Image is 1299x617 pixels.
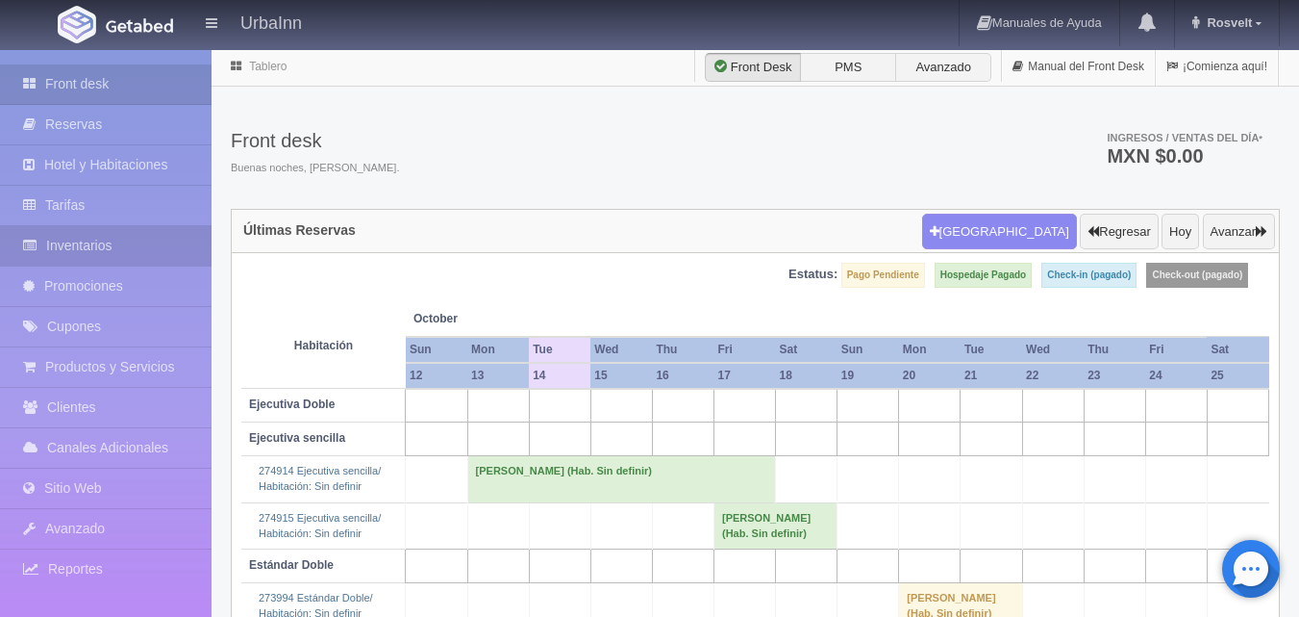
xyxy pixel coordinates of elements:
[106,18,173,33] img: Getabed
[922,214,1077,250] button: [GEOGRAPHIC_DATA]
[243,223,356,238] h4: Últimas Reservas
[841,263,925,288] label: Pago Pendiente
[837,363,899,389] th: 19
[895,53,991,82] label: Avanzado
[935,263,1032,288] label: Hospedaje Pagado
[249,558,334,572] b: Estándar Doble
[406,337,467,363] th: Sun
[1202,15,1252,30] span: Rosvelt
[961,337,1022,363] th: Tue
[1084,363,1145,389] th: 23
[776,337,837,363] th: Sat
[1146,263,1248,288] label: Check-out (pagado)
[529,363,590,389] th: 14
[1156,48,1278,86] a: ¡Comienza aquí!
[1145,363,1207,389] th: 24
[529,337,590,363] th: Tue
[240,10,302,34] h4: UrbaInn
[1002,48,1155,86] a: Manual del Front Desk
[652,337,713,363] th: Thu
[259,465,381,492] a: 274914 Ejecutiva sencilla/Habitación: Sin definir
[590,363,652,389] th: 15
[467,337,529,363] th: Mon
[249,60,287,73] a: Tablero
[590,337,652,363] th: Wed
[413,311,521,327] span: October
[1107,132,1262,143] span: Ingresos / Ventas del día
[837,337,899,363] th: Sun
[259,512,381,539] a: 274915 Ejecutiva sencilla/Habitación: Sin definir
[899,337,961,363] th: Mon
[58,6,96,43] img: Getabed
[249,398,335,411] b: Ejecutiva Doble
[406,363,467,389] th: 12
[1207,337,1268,363] th: Sat
[294,339,353,352] strong: Habitación
[899,363,961,389] th: 20
[705,53,801,82] label: Front Desk
[1207,363,1268,389] th: 25
[467,363,529,389] th: 13
[467,456,776,502] td: [PERSON_NAME] (Hab. Sin definir)
[1107,146,1262,166] h3: MXN $0.00
[1145,337,1207,363] th: Fri
[1022,337,1084,363] th: Wed
[714,363,776,389] th: 17
[714,502,837,549] td: [PERSON_NAME] (Hab. Sin definir)
[231,130,399,151] h3: Front desk
[788,266,837,284] label: Estatus:
[714,337,776,363] th: Fri
[1084,337,1145,363] th: Thu
[776,363,837,389] th: 18
[1022,363,1084,389] th: 22
[652,363,713,389] th: 16
[961,363,1022,389] th: 21
[1041,263,1137,288] label: Check-in (pagado)
[800,53,896,82] label: PMS
[1162,214,1199,250] button: Hoy
[249,431,345,445] b: Ejecutiva sencilla
[231,161,399,176] span: Buenas noches, [PERSON_NAME].
[1080,214,1158,250] button: Regresar
[1203,214,1275,250] button: Avanzar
